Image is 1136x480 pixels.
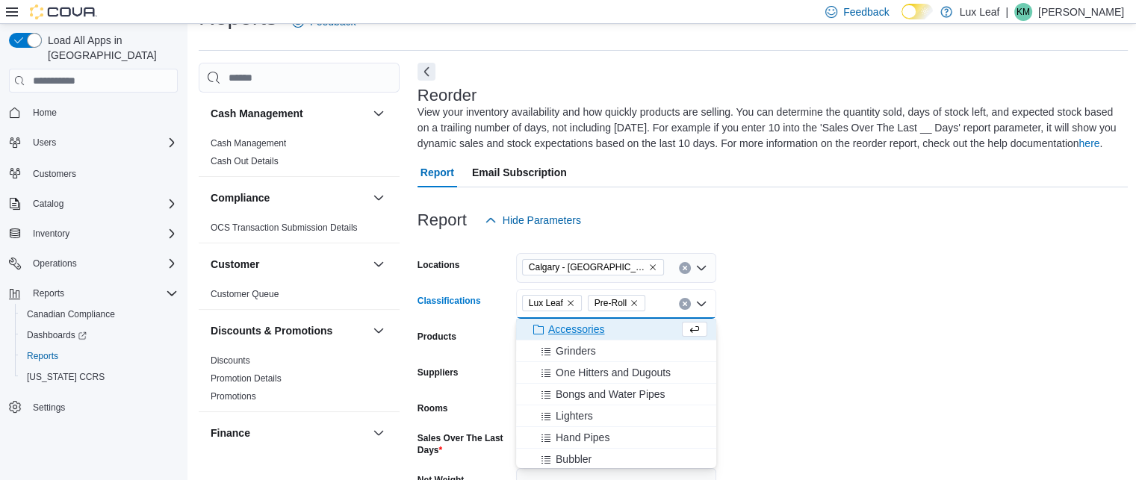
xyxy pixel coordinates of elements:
[27,195,178,213] span: Catalog
[843,4,889,19] span: Feedback
[370,322,388,340] button: Discounts & Promotions
[370,255,388,273] button: Customer
[27,165,82,183] a: Customers
[27,284,70,302] button: Reports
[479,205,587,235] button: Hide Parameters
[27,225,178,243] span: Inventory
[556,452,592,467] span: Bubbler
[27,329,87,341] span: Dashboards
[15,325,184,346] a: Dashboards
[420,158,454,187] span: Report
[33,168,76,180] span: Customers
[199,285,400,309] div: Customer
[418,402,448,414] label: Rooms
[211,137,286,149] span: Cash Management
[15,304,184,325] button: Canadian Compliance
[529,260,645,275] span: Calgary - [GEOGRAPHIC_DATA]
[27,255,178,272] span: Operations
[33,402,65,414] span: Settings
[370,105,388,122] button: Cash Management
[211,355,250,367] span: Discounts
[211,426,367,440] button: Finance
[370,424,388,442] button: Finance
[418,331,456,343] label: Products
[211,373,282,384] a: Promotion Details
[516,405,716,427] button: Lighters
[211,289,279,299] a: Customer Queue
[695,298,707,310] button: Close list of options
[566,299,575,308] button: Remove Lux Leaf from selection in this group
[588,295,645,311] span: Pre-Roll
[21,368,178,386] span: Washington CCRS
[3,162,184,184] button: Customers
[695,262,707,274] button: Open list of options
[595,296,627,311] span: Pre-Roll
[21,347,178,365] span: Reports
[211,323,332,338] h3: Discounts & Promotions
[21,326,93,344] a: Dashboards
[15,367,184,387] button: [US_STATE] CCRS
[418,259,460,271] label: Locations
[211,138,286,149] a: Cash Management
[3,253,184,274] button: Operations
[960,3,1000,21] p: Lux Leaf
[418,87,477,105] h3: Reorder
[199,219,400,243] div: Compliance
[516,449,716,470] button: Bubbler
[27,350,58,362] span: Reports
[418,432,510,456] label: Sales Over The Last Days
[21,305,178,323] span: Canadian Compliance
[472,158,567,187] span: Email Subscription
[211,156,279,166] a: Cash Out Details
[522,295,582,311] span: Lux Leaf
[211,355,250,366] a: Discounts
[27,399,71,417] a: Settings
[27,104,63,122] a: Home
[15,346,184,367] button: Reports
[27,284,178,302] span: Reports
[21,326,178,344] span: Dashboards
[33,287,64,299] span: Reports
[211,106,303,121] h3: Cash Management
[556,343,596,358] span: Grinders
[211,257,367,272] button: Customer
[3,132,184,153] button: Users
[556,387,665,402] span: Bongs and Water Pipes
[42,33,178,63] span: Load All Apps in [GEOGRAPHIC_DATA]
[1005,3,1008,21] p: |
[199,134,400,176] div: Cash Management
[33,228,69,240] span: Inventory
[503,213,581,228] span: Hide Parameters
[1014,3,1032,21] div: Kodi Mason
[418,105,1121,152] div: View your inventory availability and how quickly products are selling. You can determine the quan...
[211,155,279,167] span: Cash Out Details
[211,426,250,440] h3: Finance
[516,362,716,384] button: One Hitters and Dugouts
[27,195,69,213] button: Catalog
[211,390,256,402] span: Promotions
[27,103,178,122] span: Home
[211,106,367,121] button: Cash Management
[556,430,609,445] span: Hand Pipes
[3,193,184,214] button: Catalog
[548,322,604,337] span: Accessories
[1016,3,1030,21] span: KM
[630,299,639,308] button: Remove Pre-Roll from selection in this group
[418,367,459,378] label: Suppliers
[418,63,435,81] button: Next
[211,190,367,205] button: Compliance
[556,408,593,423] span: Lighters
[211,222,358,233] a: OCS Transaction Submission Details
[679,262,691,274] button: Clear input
[522,259,664,275] span: Calgary - Panorama Hills
[27,134,178,152] span: Users
[648,263,657,272] button: Remove Calgary - Panorama Hills from selection in this group
[556,365,671,380] span: One Hitters and Dugouts
[211,190,270,205] h3: Compliance
[516,384,716,405] button: Bongs and Water Pipes
[1078,137,1099,149] a: here
[3,283,184,304] button: Reports
[33,198,63,210] span: Catalog
[27,134,62,152] button: Users
[3,396,184,418] button: Settings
